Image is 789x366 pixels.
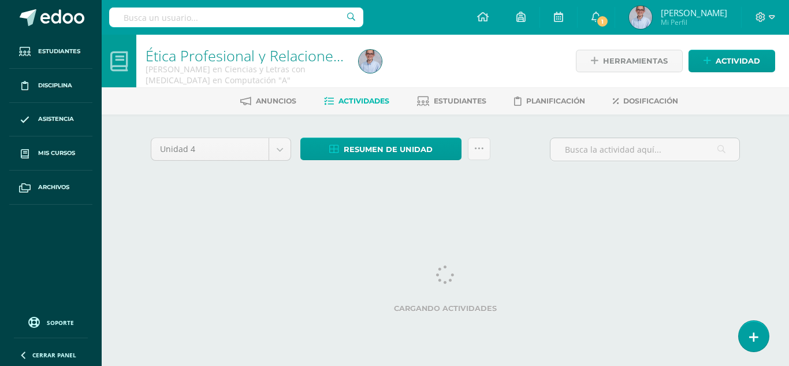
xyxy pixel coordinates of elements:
span: Mis cursos [38,149,75,158]
a: Dosificación [613,92,678,110]
div: Quinto Quinto Bachillerato en Ciencias y Letras con Orientación en Computación 'A' [146,64,345,86]
span: Archivos [38,183,69,192]
span: 1 [596,15,609,28]
a: Disciplina [9,69,92,103]
span: Actividades [338,97,389,105]
a: Planificación [514,92,585,110]
span: Dosificación [623,97,678,105]
span: Estudiantes [434,97,486,105]
a: Estudiantes [417,92,486,110]
span: Anuncios [256,97,296,105]
a: Soporte [14,314,88,330]
span: Soporte [47,319,74,327]
img: 54d5abf9b2742d70e04350d565128aa6.png [629,6,652,29]
a: Actividad [688,50,775,72]
span: Cerrar panel [32,351,76,359]
img: 54d5abf9b2742d70e04350d565128aa6.png [359,50,382,73]
input: Busca la actividad aquí... [550,138,739,161]
label: Cargando actividades [151,304,740,313]
span: Estudiantes [38,47,80,56]
a: Resumen de unidad [300,138,462,160]
a: Estudiantes [9,35,92,69]
span: [PERSON_NAME] [661,7,727,19]
a: Archivos [9,171,92,205]
span: Resumen de unidad [344,139,433,160]
h1: Ética Profesional y Relaciones Humanas [146,47,345,64]
a: Actividades [324,92,389,110]
input: Busca un usuario... [109,8,363,27]
a: Ética Profesional y Relaciones Humanas [146,46,407,65]
a: Unidad 4 [151,138,291,160]
span: Mi Perfil [661,17,727,27]
a: Herramientas [576,50,683,72]
span: Unidad 4 [160,138,260,160]
span: Disciplina [38,81,72,90]
a: Asistencia [9,103,92,137]
a: Anuncios [240,92,296,110]
span: Asistencia [38,114,74,124]
span: Actividad [716,50,760,72]
span: Herramientas [603,50,668,72]
a: Mis cursos [9,136,92,171]
span: Planificación [526,97,585,105]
